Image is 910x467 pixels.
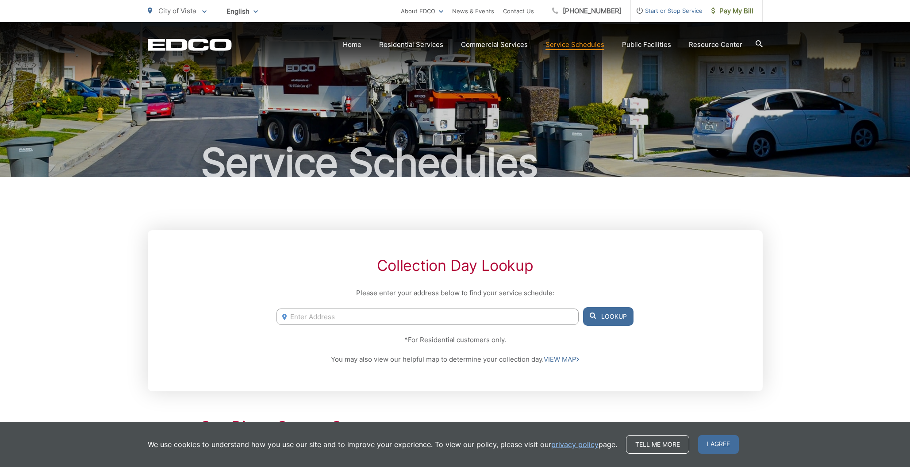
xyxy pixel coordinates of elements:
[148,439,617,450] p: We use cookies to understand how you use our site and to improve your experience. To view our pol...
[276,288,633,298] p: Please enter your address below to find your service schedule:
[220,4,265,19] span: English
[276,335,633,345] p: *For Residential customers only.
[276,257,633,274] h2: Collection Day Lookup
[158,7,196,15] span: City of Vista
[276,354,633,365] p: You may also view our helpful map to determine your collection day.
[689,39,742,50] a: Resource Center
[583,307,634,326] button: Lookup
[276,309,578,325] input: Enter Address
[503,6,534,16] a: Contact Us
[544,354,579,365] a: VIEW MAP
[698,435,739,454] span: I agree
[379,39,443,50] a: Residential Services
[711,6,753,16] span: Pay My Bill
[201,418,710,436] h2: San Diego County Customers
[461,39,528,50] a: Commercial Services
[551,439,599,450] a: privacy policy
[452,6,494,16] a: News & Events
[401,6,443,16] a: About EDCO
[148,39,232,51] a: EDCD logo. Return to the homepage.
[343,39,361,50] a: Home
[622,39,671,50] a: Public Facilities
[626,435,689,454] a: Tell me more
[545,39,604,50] a: Service Schedules
[148,141,763,185] h1: Service Schedules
